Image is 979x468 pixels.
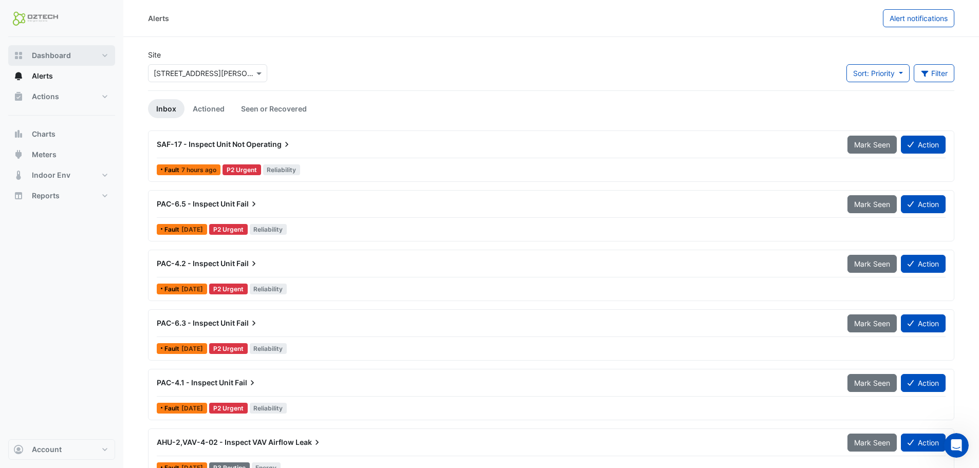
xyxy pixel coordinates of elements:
span: Alert notifications [890,14,948,23]
button: Action [901,136,946,154]
div: P2 Urgent [223,164,261,175]
button: Charts [8,124,115,144]
span: Charts [32,129,56,139]
span: Mon 22-Sep-2025 17:00 AEST [181,226,203,233]
span: SAF-17 - Inspect Unit Not [157,140,245,148]
span: Mon 22-Sep-2025 17:00 AEST [181,285,203,293]
button: Dashboard [8,45,115,66]
span: AHU-2,VAV-4-02 - Inspect VAV Airflow [157,438,294,446]
span: Fault [164,405,181,411]
span: Reports [32,191,60,201]
app-icon: Dashboard [13,50,24,61]
button: Indoor Env [8,165,115,185]
span: Operating [246,139,292,149]
span: PAC-4.2 - Inspect Unit [157,259,235,268]
span: Indoor Env [32,170,70,180]
span: PAC-4.1 - Inspect Unit [157,378,233,387]
span: Mark Seen [854,319,890,328]
span: Thu 02-Oct-2025 06:15 AEST [181,166,216,174]
button: Mark Seen [847,374,897,392]
button: Meters [8,144,115,165]
app-icon: Indoor Env [13,170,24,180]
span: Mark Seen [854,200,890,209]
button: Filter [914,64,955,82]
button: Reports [8,185,115,206]
button: Action [901,195,946,213]
span: Reliability [250,224,287,235]
div: P2 Urgent [209,403,248,414]
span: Account [32,444,62,455]
div: P2 Urgent [209,224,248,235]
button: Mark Seen [847,314,897,332]
button: Account [8,439,115,460]
button: Mark Seen [847,195,897,213]
button: Action [901,255,946,273]
span: Reliability [250,284,287,294]
span: Mark Seen [854,259,890,268]
div: P2 Urgent [209,343,248,354]
span: Leak [295,437,322,447]
span: Fault [164,167,181,173]
a: Seen or Recovered [233,99,315,118]
span: Mon 22-Sep-2025 17:00 AEST [181,404,203,412]
button: Alert notifications [883,9,954,27]
span: Mark Seen [854,438,890,447]
button: Mark Seen [847,136,897,154]
app-icon: Reports [13,191,24,201]
span: PAC-6.3 - Inspect Unit [157,319,235,327]
span: Fault [164,346,181,352]
span: Fail [236,258,259,269]
app-icon: Alerts [13,71,24,81]
a: Actioned [184,99,233,118]
span: Mark Seen [854,379,890,387]
div: P2 Urgent [209,284,248,294]
img: Company Logo [12,8,59,29]
button: Mark Seen [847,255,897,273]
span: PAC-6.5 - Inspect Unit [157,199,235,208]
span: Meters [32,149,57,160]
span: Fault [164,227,181,233]
span: Reliability [250,343,287,354]
app-icon: Charts [13,129,24,139]
span: Sort: Priority [853,69,895,78]
app-icon: Meters [13,149,24,160]
button: Alerts [8,66,115,86]
span: Dashboard [32,50,71,61]
button: Sort: Priority [846,64,910,82]
span: Mon 22-Sep-2025 17:00 AEST [181,345,203,352]
span: Alerts [32,71,53,81]
button: Actions [8,86,115,107]
app-icon: Actions [13,91,24,102]
span: Fail [236,199,259,209]
button: Action [901,434,946,452]
button: Action [901,374,946,392]
iframe: Intercom live chat [944,433,969,458]
button: Mark Seen [847,434,897,452]
span: Reliability [250,403,287,414]
span: Mark Seen [854,140,890,149]
div: Alerts [148,13,169,24]
a: Inbox [148,99,184,118]
span: Reliability [263,164,301,175]
span: Actions [32,91,59,102]
label: Site [148,49,161,60]
span: Fail [235,378,257,388]
button: Action [901,314,946,332]
span: Fault [164,286,181,292]
span: Fail [236,318,259,328]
